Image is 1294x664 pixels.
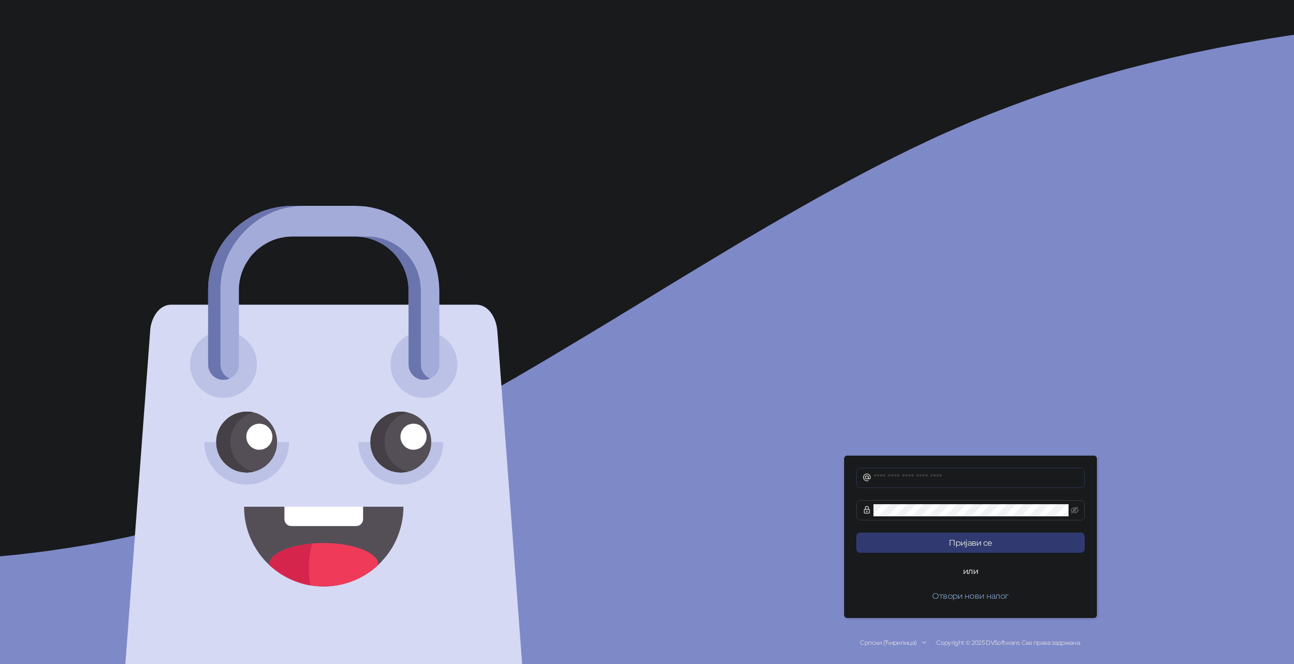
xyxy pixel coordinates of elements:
button: Отвори нови налог [856,586,1085,606]
button: Пријави се [856,533,1085,553]
img: logo-face.svg [120,206,527,664]
div: Српски (Ћирилица) [860,638,916,648]
div: Copyright © 2025 DVSoftware. Сва права задржана. [647,638,1294,648]
span: eye-invisible [1071,506,1079,514]
a: Отвори нови налог [856,592,1085,601]
span: или [955,565,986,578]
